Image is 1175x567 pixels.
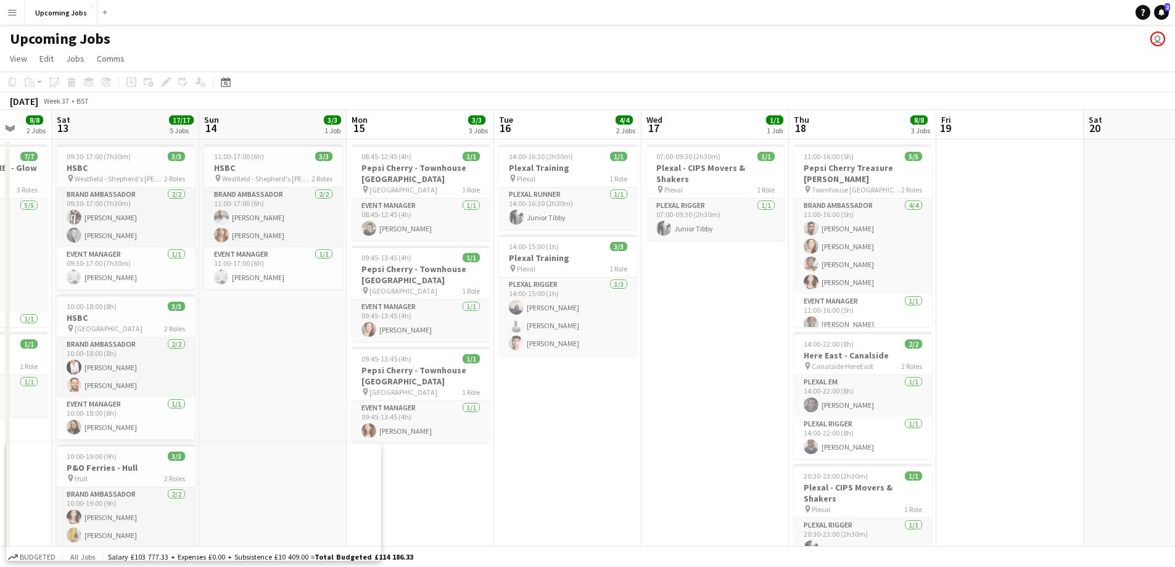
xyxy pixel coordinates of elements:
[10,95,38,107] div: [DATE]
[1154,5,1169,20] a: 2
[66,53,85,64] span: Jobs
[35,51,59,67] a: Edit
[61,51,89,67] a: Jobs
[1165,3,1170,11] span: 2
[5,51,32,67] a: View
[97,53,125,64] span: Comms
[10,30,110,48] h1: Upcoming Jobs
[76,96,89,106] div: BST
[20,553,56,561] span: Budgeted
[41,96,72,106] span: Week 37
[10,53,27,64] span: View
[1150,31,1165,46] app-user-avatar: Amy Williamson
[39,53,54,64] span: Edit
[6,442,381,561] iframe: Popup CTA
[92,51,130,67] a: Comms
[25,1,97,25] button: Upcoming Jobs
